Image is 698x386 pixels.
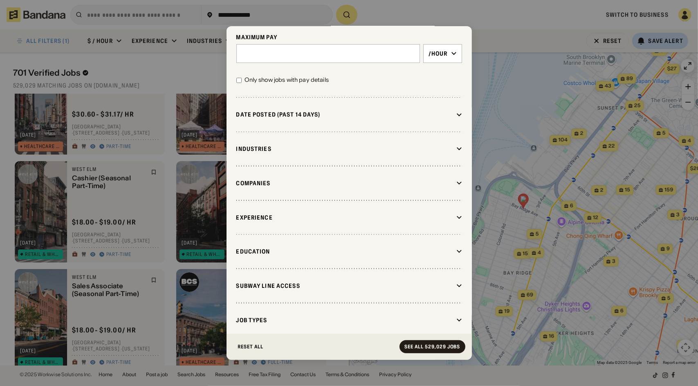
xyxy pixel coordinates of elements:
[236,145,453,153] div: Industries
[236,180,453,187] div: Companies
[236,316,453,324] div: Job Types
[236,34,462,41] div: Maximum Pay
[245,76,329,84] div: Only show jobs with pay details
[236,282,453,289] div: Subway Line Access
[238,344,264,349] div: Reset All
[236,248,453,255] div: Education
[236,214,453,221] div: Experience
[236,111,453,118] div: Date Posted (Past 14 days)
[429,50,448,57] div: /hour
[404,344,460,349] div: See all 529,029 jobs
